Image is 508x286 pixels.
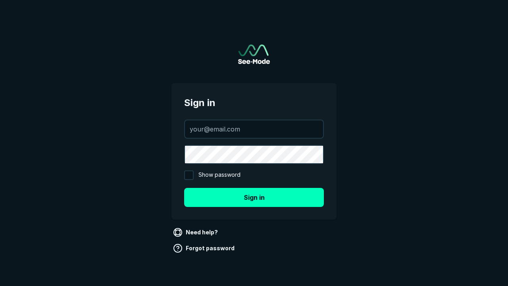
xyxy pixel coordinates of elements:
[238,44,270,64] a: Go to sign in
[238,44,270,64] img: See-Mode Logo
[184,188,324,207] button: Sign in
[171,226,221,239] a: Need help?
[198,170,241,180] span: Show password
[185,120,323,138] input: your@email.com
[171,242,238,255] a: Forgot password
[184,96,324,110] span: Sign in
